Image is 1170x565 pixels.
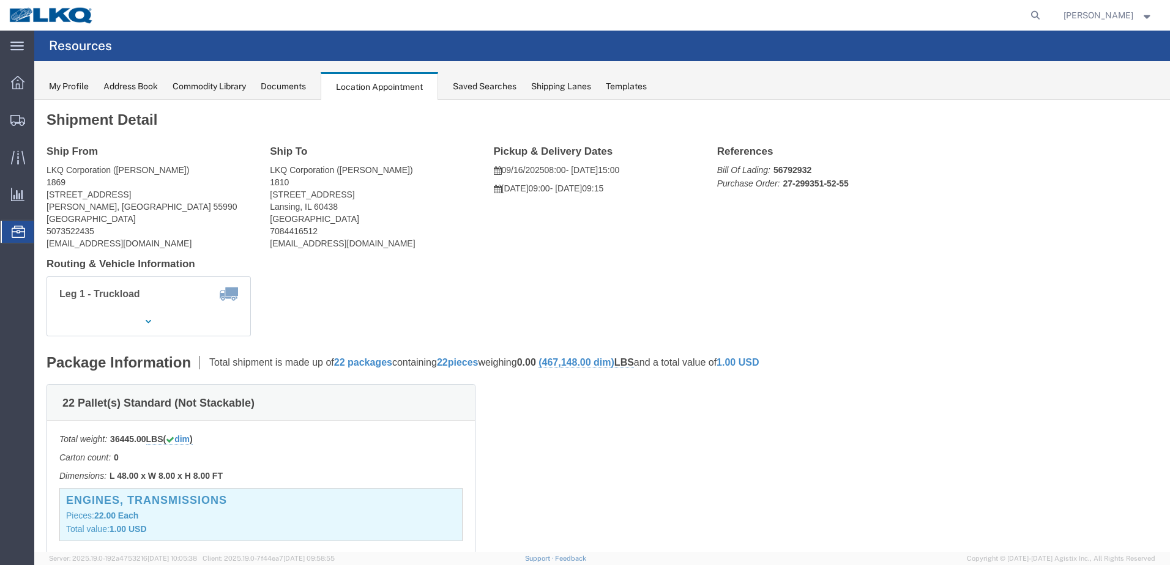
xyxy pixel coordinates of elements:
[1064,9,1133,22] span: Amy Roseen
[173,80,246,93] div: Commodity Library
[261,80,306,93] div: Documents
[555,555,586,562] a: Feedback
[283,555,335,562] span: [DATE] 09:58:55
[49,555,197,562] span: Server: 2025.19.0-192a4753216
[531,80,591,93] div: Shipping Lanes
[49,31,112,61] h4: Resources
[453,80,516,93] div: Saved Searches
[9,6,94,24] img: logo
[49,80,89,93] div: My Profile
[103,80,158,93] div: Address Book
[525,555,556,562] a: Support
[321,72,438,100] div: Location Appointment
[147,555,197,562] span: [DATE] 10:05:38
[967,553,1155,564] span: Copyright © [DATE]-[DATE] Agistix Inc., All Rights Reserved
[34,100,1170,552] iframe: FS Legacy Container
[1063,8,1153,23] button: [PERSON_NAME]
[203,555,335,562] span: Client: 2025.19.0-7f44ea7
[606,80,647,93] div: Templates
